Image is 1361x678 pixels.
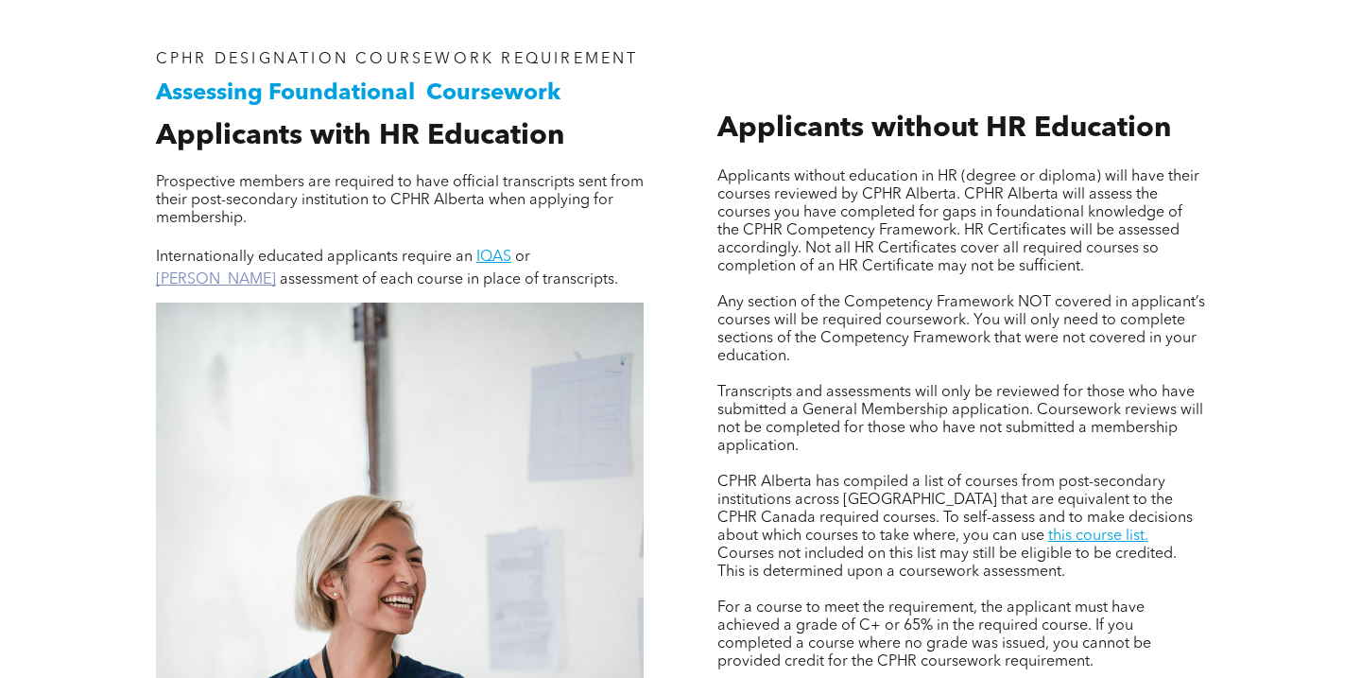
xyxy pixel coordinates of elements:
[280,272,618,287] span: assessment of each course in place of transcripts.
[717,600,1151,669] span: For a course to meet the requirement, the applicant must have achieved a grade of C+ or 65% in th...
[1048,529,1148,544] a: this course list.
[717,385,1203,454] span: Transcripts and assessments will only be reviewed for those who have submitted a General Membersh...
[156,175,644,226] span: Prospective members are required to have official transcripts sent from their post-secondary inst...
[717,475,1193,544] span: CPHR Alberta has compiled a list of courses from post-secondary institutions across [GEOGRAPHIC_D...
[156,272,276,287] a: [PERSON_NAME]
[156,250,473,265] span: Internationally educated applicants require an
[717,547,1177,580] span: Courses not included on this list may still be eligible to be credited. This is determined upon a...
[515,250,530,265] span: or
[717,295,1205,364] span: Any section of the Competency Framework NOT covered in applicant’s courses will be required cours...
[476,250,511,265] a: IQAS
[156,82,560,105] span: Assessing Foundational Coursework
[156,122,564,150] span: Applicants with HR Education
[717,169,1199,274] span: Applicants without education in HR (degree or diploma) will have their courses reviewed by CPHR A...
[717,114,1171,143] span: Applicants without HR Education
[156,52,639,67] span: CPHR DESIGNATION COURSEWORK REQUIREMENT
